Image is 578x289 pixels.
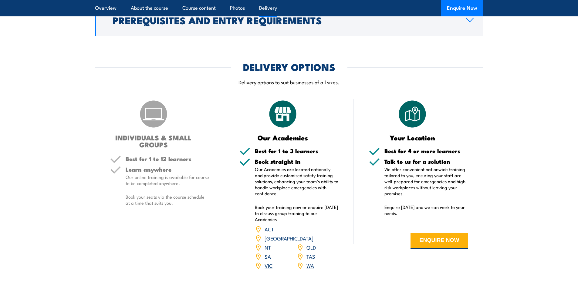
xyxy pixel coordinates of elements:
a: ACT [265,225,274,233]
p: Delivery options to suit businesses of all sizes. [95,79,483,86]
h3: Our Academies [239,134,326,141]
h5: Best for 1 to 12 learners [126,156,209,162]
h5: Learn anywhere [126,166,209,172]
h2: DELIVERY OPTIONS [243,62,335,71]
p: Book your seats via the course schedule at a time that suits you. [126,194,209,206]
p: Our online training is available for course to be completed anywhere. [126,174,209,186]
a: TAS [306,253,315,260]
p: Book your training now or enquire [DATE] to discuss group training to our Academies [255,204,339,222]
p: Our Academies are located nationally and provide customised safety training solutions, enhancing ... [255,166,339,197]
h5: Best for 1 to 3 learners [255,148,339,154]
a: Prerequisites and Entry Requirements [95,4,483,36]
p: Enquire [DATE] and we can work to your needs. [384,204,468,216]
h3: Your Location [369,134,456,141]
a: WA [306,262,314,269]
p: We offer convenient nationwide training tailored to you, ensuring your staff are well-prepared fo... [384,166,468,197]
h3: INDIVIDUALS & SMALL GROUPS [110,134,197,148]
a: [GEOGRAPHIC_DATA] [265,234,313,242]
h5: Best for 4 or more learners [384,148,468,154]
h5: Book straight in [255,159,339,164]
h5: Talk to us for a solution [384,159,468,164]
a: NT [265,244,271,251]
button: ENQUIRE NOW [411,233,468,249]
h2: Prerequisites and Entry Requirements [113,16,456,24]
a: QLD [306,244,316,251]
a: SA [265,253,271,260]
a: VIC [265,262,272,269]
